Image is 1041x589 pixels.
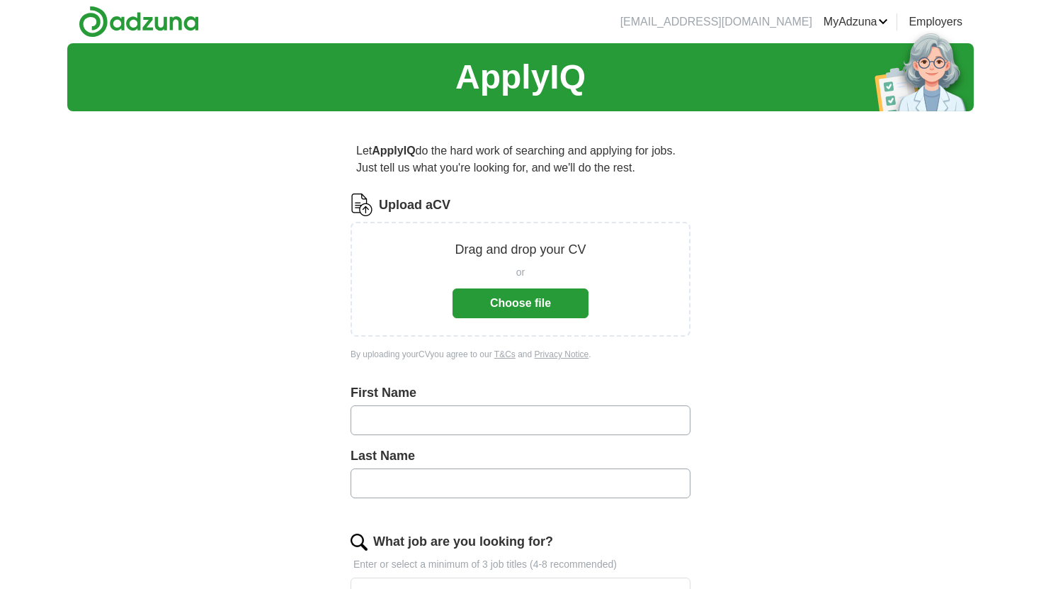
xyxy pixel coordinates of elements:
[351,193,373,216] img: CV Icon
[824,13,889,30] a: MyAdzuna
[516,265,525,280] span: or
[494,349,516,359] a: T&Cs
[351,447,690,466] label: Last Name
[535,349,589,359] a: Privacy Notice
[379,196,450,215] label: Upload a CV
[351,383,690,403] label: First Name
[351,348,690,361] div: By uploading your CV you agree to our and .
[455,52,586,103] h1: ApplyIQ
[79,6,199,38] img: Adzuna logo
[351,137,690,182] p: Let do the hard work of searching and applying for jobs. Just tell us what you're looking for, an...
[620,13,812,30] li: [EMAIL_ADDRESS][DOMAIN_NAME]
[351,534,368,551] img: search.png
[453,288,588,318] button: Choose file
[373,532,553,551] label: What job are you looking for?
[909,13,962,30] a: Employers
[372,145,415,157] strong: ApplyIQ
[455,240,586,259] p: Drag and drop your CV
[351,557,690,572] p: Enter or select a minimum of 3 job titles (4-8 recommended)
